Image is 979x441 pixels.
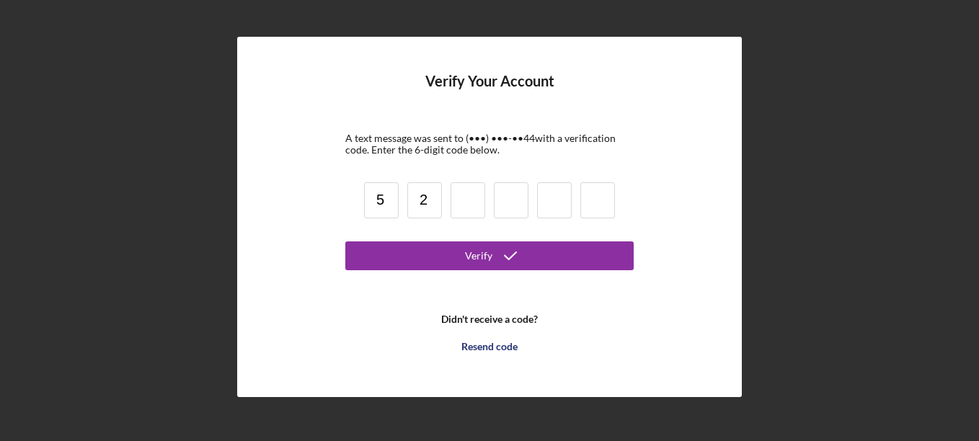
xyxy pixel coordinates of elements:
[345,332,634,361] button: Resend code
[425,73,554,111] h4: Verify Your Account
[345,241,634,270] button: Verify
[465,241,492,270] div: Verify
[441,313,538,325] b: Didn't receive a code?
[461,332,518,361] div: Resend code
[345,133,634,156] div: A text message was sent to (•••) •••-•• 44 with a verification code. Enter the 6-digit code below.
